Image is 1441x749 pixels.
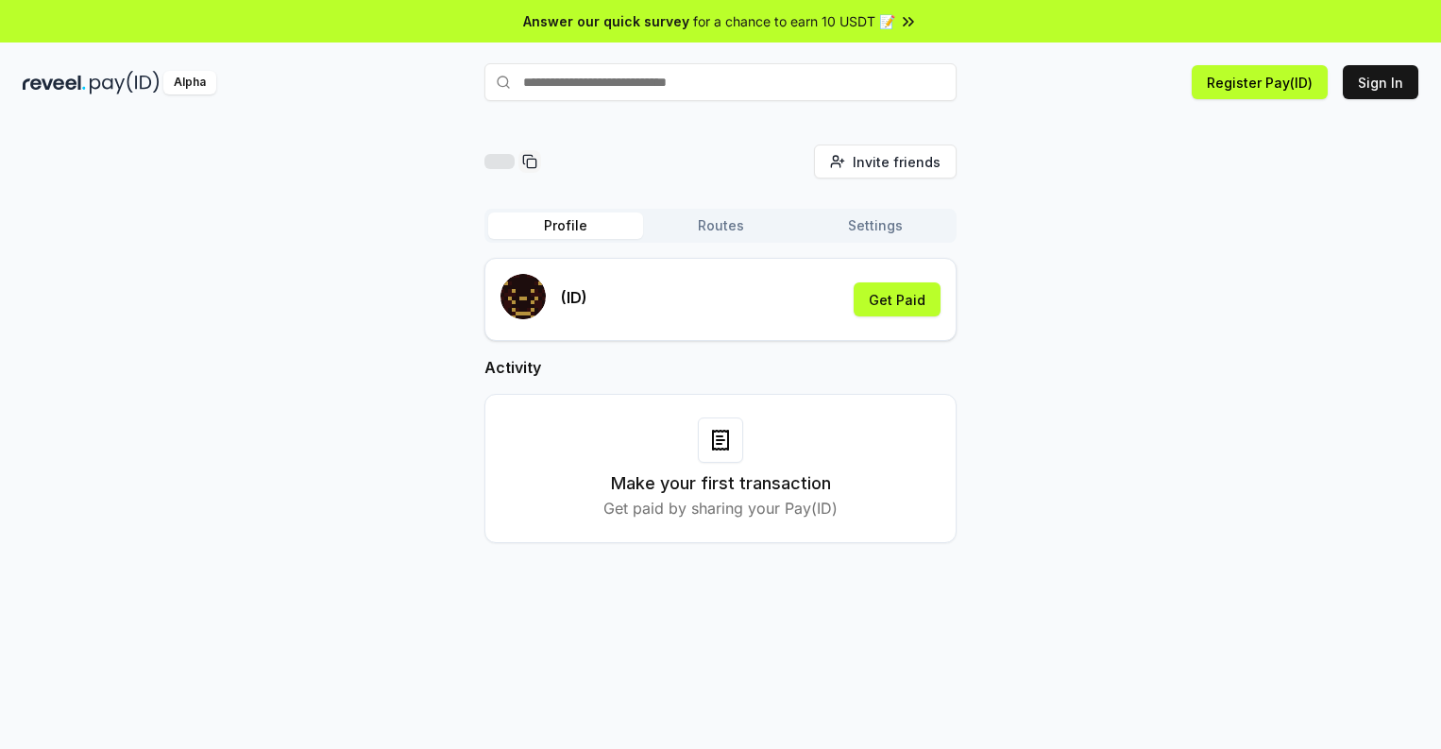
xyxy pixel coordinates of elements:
[854,282,941,316] button: Get Paid
[561,286,587,309] p: (ID)
[23,71,86,94] img: reveel_dark
[611,470,831,497] h3: Make your first transaction
[814,145,957,179] button: Invite friends
[1343,65,1418,99] button: Sign In
[523,11,689,31] span: Answer our quick survey
[1192,65,1328,99] button: Register Pay(ID)
[90,71,160,94] img: pay_id
[163,71,216,94] div: Alpha
[853,152,941,172] span: Invite friends
[484,356,957,379] h2: Activity
[488,213,643,239] button: Profile
[643,213,798,239] button: Routes
[693,11,895,31] span: for a chance to earn 10 USDT 📝
[603,497,838,519] p: Get paid by sharing your Pay(ID)
[798,213,953,239] button: Settings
